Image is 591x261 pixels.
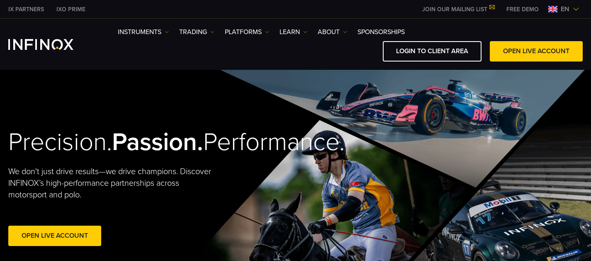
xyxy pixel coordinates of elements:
[383,41,482,62] a: LOGIN TO CLIENT AREA
[118,27,169,37] a: Instruments
[500,5,545,14] a: INFINOX MENU
[179,27,214,37] a: TRADING
[50,5,92,14] a: INFINOX
[8,39,93,50] a: INFINOX Logo
[8,226,101,246] a: Open Live Account
[280,27,307,37] a: Learn
[490,41,583,62] a: OPEN LIVE ACCOUNT
[8,166,215,201] p: We don't just drive results—we drive champions. Discover INFINOX’s high-performance partnerships ...
[112,127,203,157] strong: Passion.
[225,27,269,37] a: PLATFORMS
[557,4,573,14] span: en
[358,27,405,37] a: SPONSORSHIPS
[2,5,50,14] a: INFINOX
[8,127,267,158] h2: Precision. Performance.
[416,6,500,13] a: JOIN OUR MAILING LIST
[318,27,347,37] a: ABOUT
